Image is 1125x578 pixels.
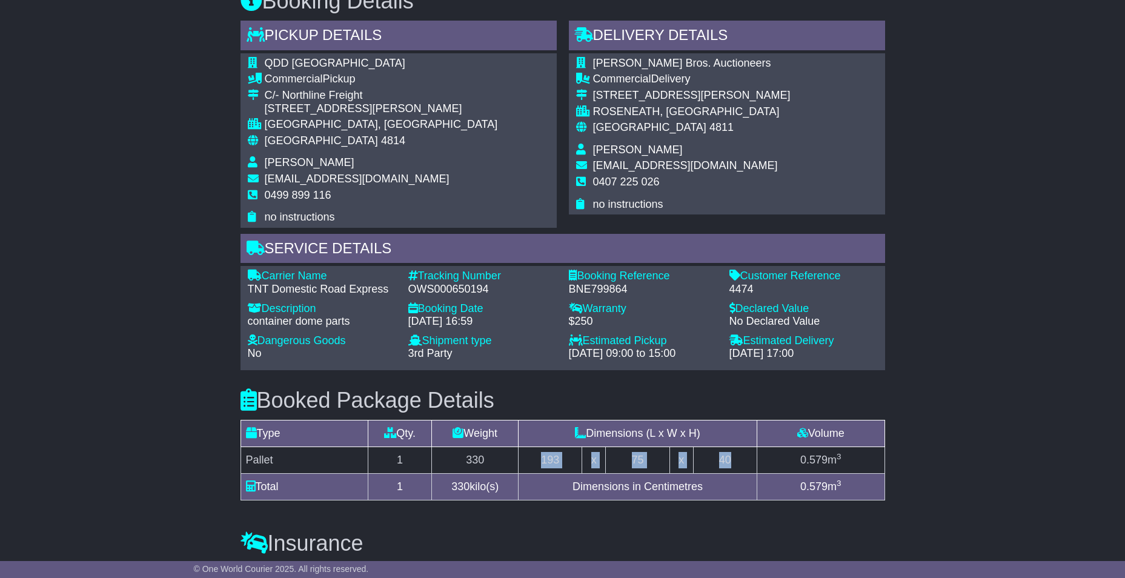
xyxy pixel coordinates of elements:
[593,73,791,86] div: Delivery
[593,73,651,85] span: Commercial
[669,447,693,473] td: x
[408,315,557,328] div: [DATE] 16:59
[709,121,734,133] span: 4811
[729,270,878,283] div: Customer Reference
[569,334,717,348] div: Estimated Pickup
[265,173,450,185] span: [EMAIL_ADDRESS][DOMAIN_NAME]
[757,447,884,473] td: m
[593,121,706,133] span: [GEOGRAPHIC_DATA]
[593,159,778,171] span: [EMAIL_ADDRESS][DOMAIN_NAME]
[593,105,791,119] div: ROSENEATH, [GEOGRAPHIC_DATA]
[432,447,519,473] td: 330
[265,189,331,201] span: 0499 899 116
[569,270,717,283] div: Booking Reference
[408,270,557,283] div: Tracking Number
[241,473,368,500] td: Total
[408,283,557,296] div: OWS000650194
[800,480,828,493] span: 0.579
[265,102,498,116] div: [STREET_ADDRESS][PERSON_NAME]
[593,198,663,210] span: no instructions
[248,270,396,283] div: Carrier Name
[368,420,431,447] td: Qty.
[241,388,885,413] h3: Booked Package Details
[519,420,757,447] td: Dimensions (L x W x H)
[241,21,557,53] div: Pickup Details
[569,21,885,53] div: Delivery Details
[519,447,582,473] td: 193
[265,73,323,85] span: Commercial
[265,118,498,131] div: [GEOGRAPHIC_DATA], [GEOGRAPHIC_DATA]
[729,302,878,316] div: Declared Value
[837,452,841,461] sup: 3
[593,89,791,102] div: [STREET_ADDRESS][PERSON_NAME]
[265,57,405,69] span: QDD [GEOGRAPHIC_DATA]
[569,315,717,328] div: $250
[569,283,717,296] div: BNE799864
[368,473,431,500] td: 1
[432,473,519,500] td: kilo(s)
[248,315,396,328] div: container dome parts
[593,57,771,69] span: [PERSON_NAME] Bros. Auctioneers
[800,454,828,466] span: 0.579
[368,447,431,473] td: 1
[519,473,757,500] td: Dimensions in Centimetres
[241,420,368,447] td: Type
[693,447,757,473] td: 40
[241,531,885,556] h3: Insurance
[729,334,878,348] div: Estimated Delivery
[593,176,660,188] span: 0407 225 026
[729,315,878,328] div: No Declared Value
[265,135,378,147] span: [GEOGRAPHIC_DATA]
[451,480,470,493] span: 330
[265,156,354,168] span: [PERSON_NAME]
[593,144,683,156] span: [PERSON_NAME]
[408,347,453,359] span: 3rd Party
[194,564,369,574] span: © One World Courier 2025. All rights reserved.
[265,211,335,223] span: no instructions
[381,135,405,147] span: 4814
[408,302,557,316] div: Booking Date
[569,302,717,316] div: Warranty
[757,420,884,447] td: Volume
[606,447,669,473] td: 75
[408,334,557,348] div: Shipment type
[582,447,606,473] td: x
[265,89,498,102] div: C/- Northline Freight
[241,447,368,473] td: Pallet
[241,234,885,267] div: Service Details
[265,73,498,86] div: Pickup
[248,347,262,359] span: No
[837,479,841,488] sup: 3
[757,473,884,500] td: m
[432,420,519,447] td: Weight
[569,347,717,360] div: [DATE] 09:00 to 15:00
[248,334,396,348] div: Dangerous Goods
[729,283,878,296] div: 4474
[248,283,396,296] div: TNT Domestic Road Express
[248,302,396,316] div: Description
[729,347,878,360] div: [DATE] 17:00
